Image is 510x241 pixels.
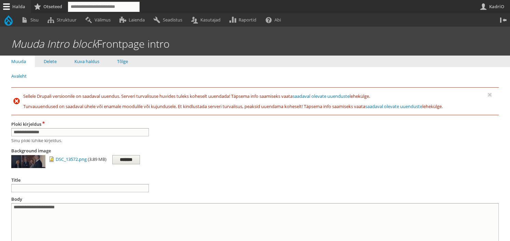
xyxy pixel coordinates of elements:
[23,103,492,110] li: Turvauuendused on saadaval ühele või enamale moodulile või kujundusele. Et kindlustada serveri tu...
[227,13,263,27] a: Raportid
[2,56,35,67] a: Muuda
[11,73,27,79] a: Avaleht
[11,121,46,127] label: Ploki kirjeldus
[293,93,350,99] a: saadaval olevate uuenduste
[18,13,44,27] a: Sisu
[188,13,226,27] a: Kasutajad
[487,93,492,97] a: ×
[11,196,22,202] label: Body
[11,87,499,115] div: Veateade
[11,137,499,144] div: Sinu ploki lühike kirjeldus.
[88,156,107,162] span: (3.89 MB)
[11,56,499,67] nav: Sakid
[56,156,87,162] a: DSC_13572.png
[11,147,51,154] label: Background image
[66,56,108,67] a: Kuva haldus
[497,13,510,27] button: Vertikaalasend
[116,13,151,27] a: Laienda
[44,13,82,27] a: Struktuur
[151,13,188,27] a: Seadistus
[23,93,492,100] li: Sellele Drupali versioonile on saadaval uuendus. Serveri turvalisuse huvides tuleks koheselt uuen...
[11,177,20,183] label: Title
[11,36,97,51] em: Muuda Intro block
[82,13,116,27] a: Välimus
[35,56,66,67] a: Delete
[108,56,137,67] a: Tõlge
[365,103,422,109] a: saadaval olevate uuenduste
[263,13,287,27] a: Abi
[11,37,170,50] h1: Frontpage intro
